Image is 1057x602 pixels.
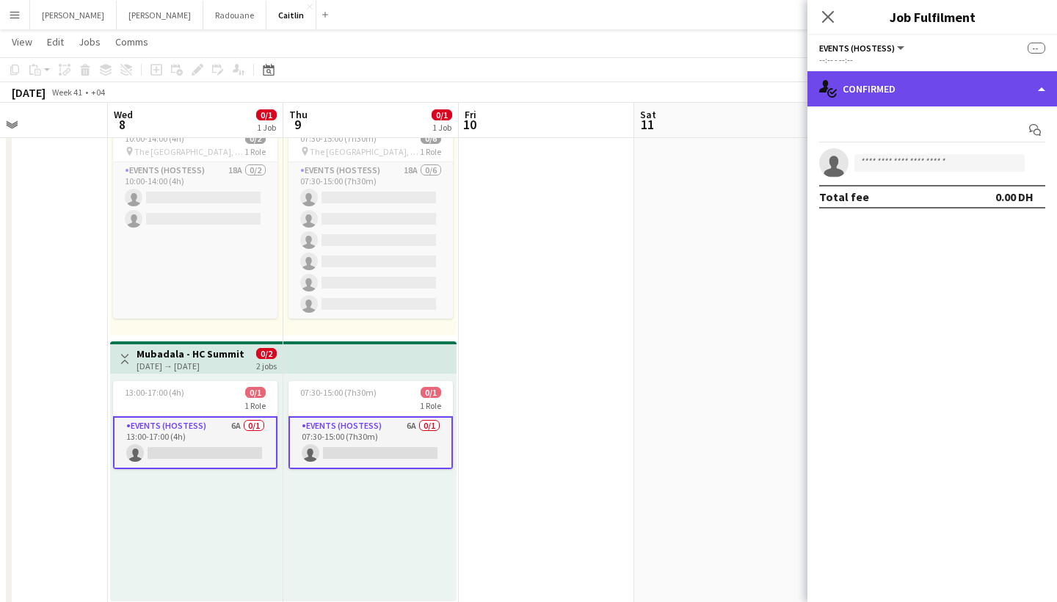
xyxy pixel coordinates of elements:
[134,146,244,157] span: The [GEOGRAPHIC_DATA], [GEOGRAPHIC_DATA]
[73,32,106,51] a: Jobs
[125,133,184,144] span: 10:00-14:00 (4h)
[807,71,1057,106] div: Confirmed
[421,133,441,144] span: 0/6
[807,7,1057,26] h3: Job Fulfilment
[432,109,452,120] span: 0/1
[300,387,377,398] span: 07:30-15:00 (7h30m)
[256,359,277,371] div: 2 jobs
[114,108,133,121] span: Wed
[245,387,266,398] span: 0/1
[819,189,869,204] div: Total fee
[12,85,46,100] div: [DATE]
[256,348,277,359] span: 0/2
[288,381,453,469] app-job-card: 07:30-15:00 (7h30m)0/11 RoleEvents (Hostess)6A0/107:30-15:00 (7h30m)
[125,387,184,398] span: 13:00-17:00 (4h)
[819,43,895,54] span: Events (Hostess)
[288,416,453,469] app-card-role: Events (Hostess)6A0/107:30-15:00 (7h30m)
[288,162,453,319] app-card-role: Events (Hostess)18A0/607:30-15:00 (7h30m)
[1028,43,1045,54] span: --
[995,189,1034,204] div: 0.00 DH
[115,35,148,48] span: Comms
[6,32,38,51] a: View
[462,116,476,133] span: 10
[465,108,476,121] span: Fri
[256,109,277,120] span: 0/1
[266,1,316,29] button: Caitlin
[41,32,70,51] a: Edit
[300,133,377,144] span: 07:30-15:00 (7h30m)
[432,122,451,133] div: 1 Job
[420,146,441,157] span: 1 Role
[244,400,266,411] span: 1 Role
[48,87,85,98] span: Week 41
[289,108,308,121] span: Thu
[203,1,266,29] button: Radouane
[47,35,64,48] span: Edit
[638,116,656,133] span: 11
[91,87,105,98] div: +04
[79,35,101,48] span: Jobs
[117,1,203,29] button: [PERSON_NAME]
[421,387,441,398] span: 0/1
[288,115,453,319] app-job-card: Deleted 07:30-15:00 (7h30m)0/6 The [GEOGRAPHIC_DATA], [GEOGRAPHIC_DATA]1 RoleEvents (Hostess)18A0...
[112,116,133,133] span: 8
[819,43,907,54] button: Events (Hostess)
[244,146,266,157] span: 1 Role
[257,122,276,133] div: 1 Job
[137,347,244,360] h3: Mubadala - HC Summit
[819,54,1045,65] div: --:-- - --:--
[287,116,308,133] span: 9
[420,400,441,411] span: 1 Role
[113,162,277,319] app-card-role: Events (Hostess)18A0/210:00-14:00 (4h)
[245,133,266,144] span: 0/2
[640,108,656,121] span: Sat
[113,416,277,469] app-card-role: Events (Hostess)6A0/113:00-17:00 (4h)
[113,115,277,319] app-job-card: Deleted 10:00-14:00 (4h)0/2 The [GEOGRAPHIC_DATA], [GEOGRAPHIC_DATA]1 RoleEvents (Hostess)18A0/21...
[137,360,244,371] div: [DATE] → [DATE]
[310,146,420,157] span: The [GEOGRAPHIC_DATA], [GEOGRAPHIC_DATA]
[30,1,117,29] button: [PERSON_NAME]
[109,32,154,51] a: Comms
[12,35,32,48] span: View
[113,381,277,469] app-job-card: 13:00-17:00 (4h)0/11 RoleEvents (Hostess)6A0/113:00-17:00 (4h)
